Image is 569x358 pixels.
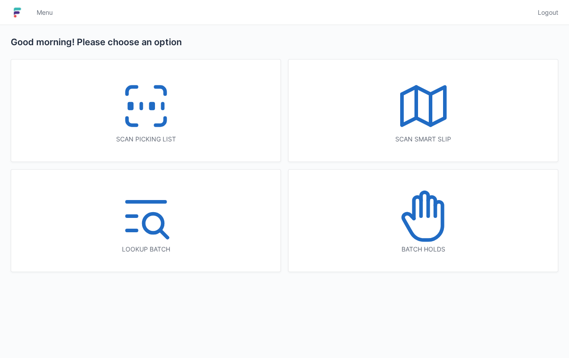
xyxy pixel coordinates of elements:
[29,245,263,254] div: Lookup batch
[538,8,558,17] span: Logout
[306,245,540,254] div: Batch holds
[37,8,53,17] span: Menu
[11,5,24,20] img: logo-small.jpg
[11,36,558,48] h2: Good morning! Please choose an option
[31,4,58,21] a: Menu
[288,59,558,162] a: Scan smart slip
[11,169,281,272] a: Lookup batch
[306,135,540,144] div: Scan smart slip
[11,59,281,162] a: Scan picking list
[288,169,558,272] a: Batch holds
[532,4,558,21] a: Logout
[29,135,263,144] div: Scan picking list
